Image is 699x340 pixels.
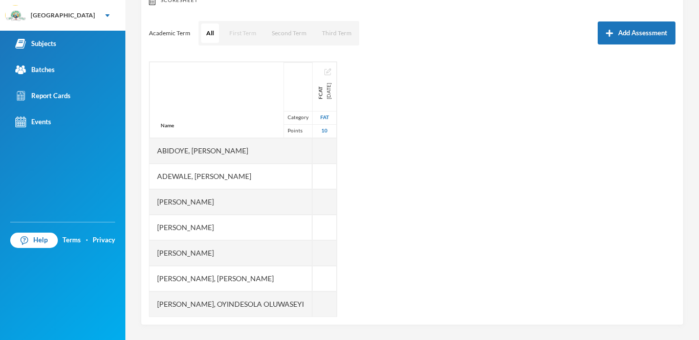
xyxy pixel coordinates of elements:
div: Name [150,114,185,138]
p: Academic Term [149,29,190,37]
div: Abidoye, [PERSON_NAME] [149,138,312,164]
span: FCAT [316,83,324,99]
div: [PERSON_NAME] [149,189,312,215]
div: Category [283,111,312,124]
div: [GEOGRAPHIC_DATA] [31,11,95,20]
div: [PERSON_NAME] [149,240,312,266]
button: All [201,24,219,43]
button: Edit Assessment [324,67,331,76]
div: First Continuous Assessment Test [316,83,333,99]
button: Add Assessment [598,21,675,44]
div: First Assessment Test [313,111,336,124]
div: Points [283,124,312,138]
img: edit [324,69,331,75]
button: Third Term [317,24,357,43]
img: logo [6,6,26,26]
div: 10 [313,124,336,138]
div: [PERSON_NAME], [PERSON_NAME] [149,266,312,291]
a: Terms [62,235,81,245]
button: Second Term [267,24,312,43]
div: Events [15,117,51,127]
div: Report Cards [15,90,71,101]
div: [PERSON_NAME], Oyindesola Oluwaseyi [149,291,312,317]
a: Privacy [93,235,115,245]
div: · [86,235,88,245]
button: First Term [224,24,261,43]
div: Batches [15,64,55,75]
a: Help [10,233,58,248]
div: Adewale, [PERSON_NAME] [149,164,312,189]
div: [PERSON_NAME] [149,215,312,240]
div: Subjects [15,38,56,49]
